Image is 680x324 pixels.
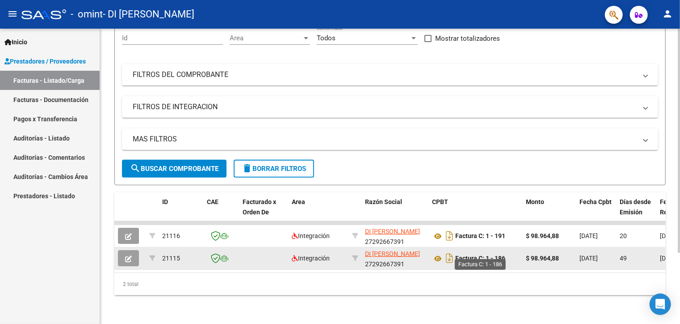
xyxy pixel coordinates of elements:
datatable-header-cell: ID [159,192,203,232]
button: Buscar Comprobante [122,160,227,178]
span: Buscar Comprobante [130,165,218,173]
span: CAE [207,198,218,205]
mat-icon: person [662,9,673,19]
span: [DATE] [579,232,598,239]
span: [DATE] [579,255,598,262]
span: Fecha Cpbt [579,198,612,205]
span: Mostrar totalizadores [435,33,500,44]
span: Todos [317,34,336,42]
span: Inicio [4,37,27,47]
span: Integración [292,232,330,239]
span: 20 [620,232,627,239]
button: Borrar Filtros [234,160,314,178]
datatable-header-cell: Area [288,192,348,232]
span: Borrar Filtros [242,165,306,173]
mat-panel-title: MAS FILTROS [133,134,637,144]
datatable-header-cell: Razón Social [361,192,428,232]
span: 49 [620,255,627,262]
div: Open Intercom Messenger [650,294,671,315]
span: [DATE] [660,232,678,239]
span: 21115 [162,255,180,262]
datatable-header-cell: Días desde Emisión [616,192,656,232]
span: 21116 [162,232,180,239]
span: ID [162,198,168,205]
mat-panel-title: FILTROS DEL COMPROBANTE [133,70,637,80]
mat-expansion-panel-header: MAS FILTROS [122,128,658,150]
i: Descargar documento [444,251,455,265]
mat-icon: delete [242,163,252,174]
strong: Factura C: 1 - 186 [455,255,505,262]
div: 27292667391 [365,249,425,268]
span: Razón Social [365,198,402,205]
span: Integración [292,255,330,262]
mat-expansion-panel-header: FILTROS DEL COMPROBANTE [122,64,658,85]
strong: $ 98.964,88 [526,255,559,262]
i: Descargar documento [444,229,455,243]
mat-expansion-panel-header: FILTROS DE INTEGRACION [122,96,658,118]
datatable-header-cell: CPBT [428,192,522,232]
datatable-header-cell: Monto [522,192,576,232]
span: Area [230,34,302,42]
datatable-header-cell: Facturado x Orden De [239,192,288,232]
span: Monto [526,198,544,205]
strong: $ 98.964,88 [526,232,559,239]
strong: Factura C: 1 - 191 [455,233,505,240]
span: CPBT [432,198,448,205]
span: - omint [71,4,103,24]
datatable-header-cell: Fecha Cpbt [576,192,616,232]
span: DI [PERSON_NAME] [365,250,420,257]
span: DI [PERSON_NAME] [365,228,420,235]
span: [DATE] [660,255,678,262]
span: Facturado x Orden De [243,198,276,216]
div: 2 total [114,273,666,295]
mat-panel-title: FILTROS DE INTEGRACION [133,102,637,112]
span: Prestadores / Proveedores [4,56,86,66]
mat-icon: search [130,163,141,174]
span: Días desde Emisión [620,198,651,216]
datatable-header-cell: CAE [203,192,239,232]
span: Area [292,198,305,205]
mat-icon: menu [7,9,18,19]
div: 27292667391 [365,226,425,245]
span: - DI [PERSON_NAME] [103,4,194,24]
